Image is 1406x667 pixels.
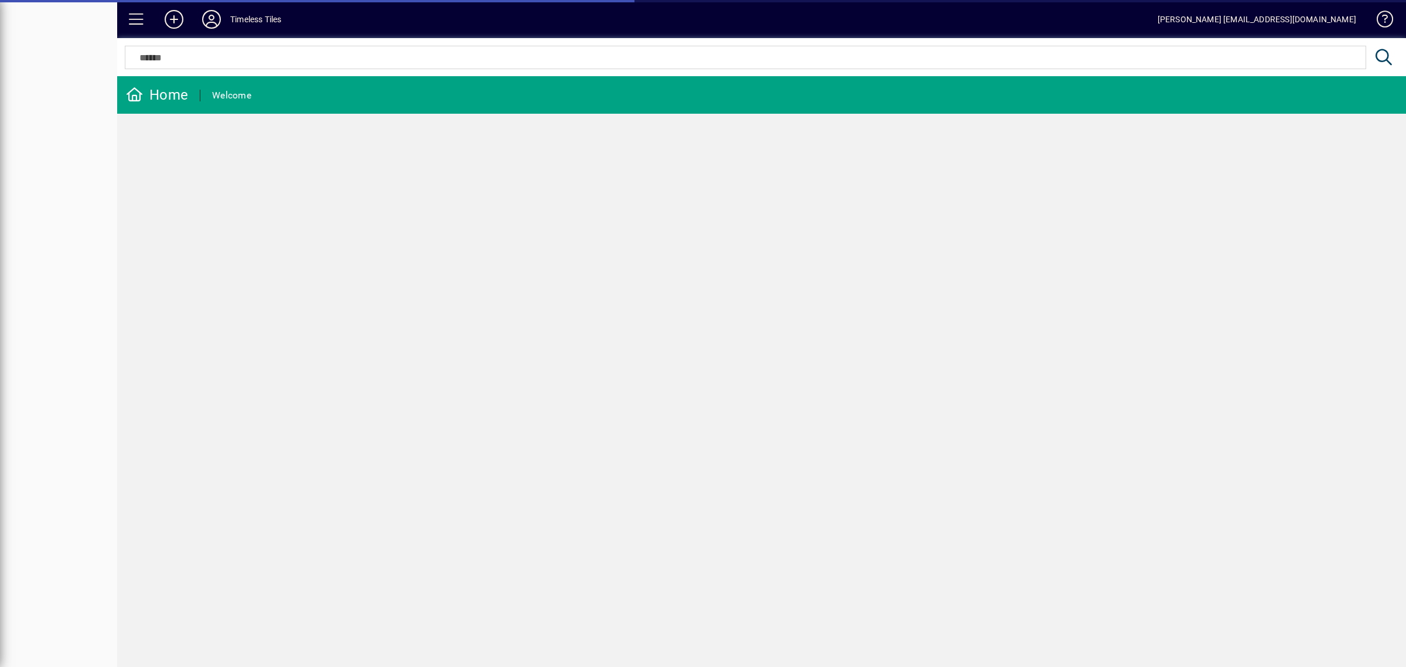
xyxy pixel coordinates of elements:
[126,86,188,104] div: Home
[1368,2,1391,40] a: Knowledge Base
[230,10,281,29] div: Timeless Tiles
[193,9,230,30] button: Profile
[212,86,251,105] div: Welcome
[155,9,193,30] button: Add
[1158,10,1356,29] div: [PERSON_NAME] [EMAIL_ADDRESS][DOMAIN_NAME]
